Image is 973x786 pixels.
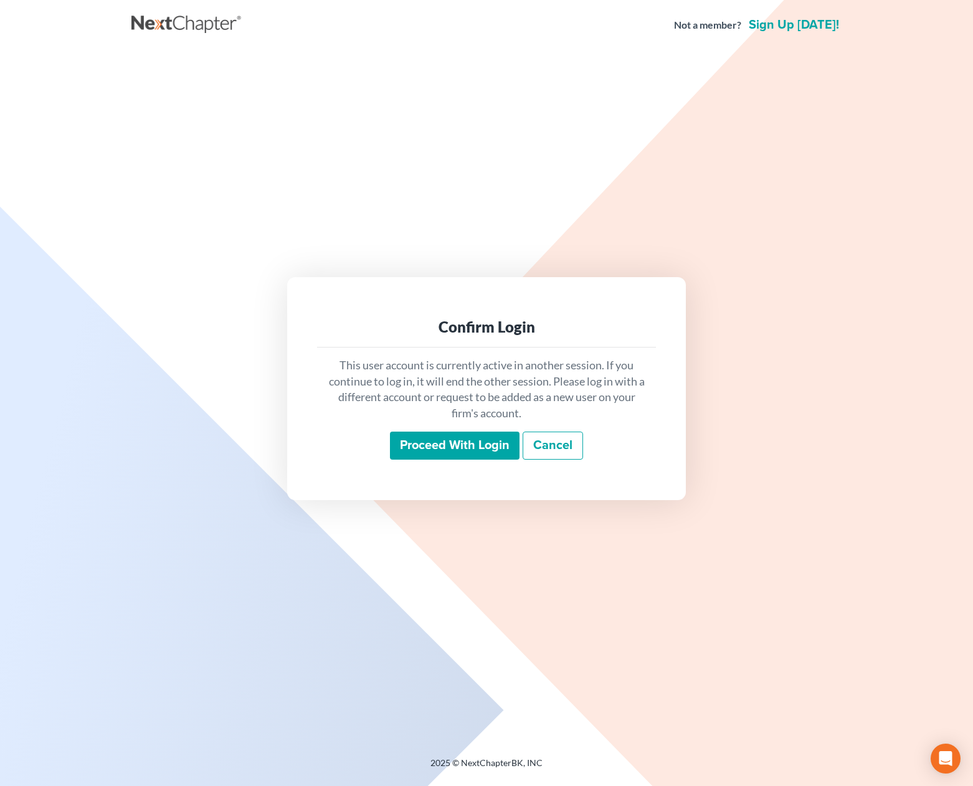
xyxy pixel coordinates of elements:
[746,19,842,31] a: Sign up [DATE]!
[674,18,741,32] strong: Not a member?
[131,757,842,779] div: 2025 © NextChapterBK, INC
[327,317,646,337] div: Confirm Login
[931,744,961,774] div: Open Intercom Messenger
[327,357,646,422] p: This user account is currently active in another session. If you continue to log in, it will end ...
[390,432,520,460] input: Proceed with login
[523,432,583,460] a: Cancel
